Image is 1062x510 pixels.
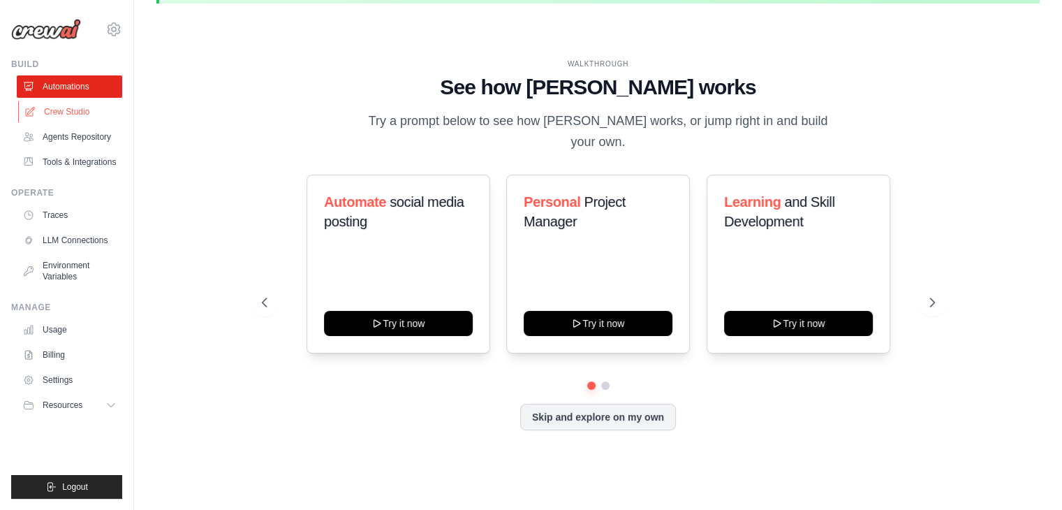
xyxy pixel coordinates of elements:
[17,319,122,341] a: Usage
[11,19,81,40] img: Logo
[520,404,676,430] button: Skip and explore on my own
[43,400,82,411] span: Resources
[17,229,122,252] a: LLM Connections
[324,194,464,229] span: social media posting
[724,194,834,229] span: and Skill Development
[992,443,1062,510] iframe: Chat Widget
[524,311,672,336] button: Try it now
[17,369,122,391] a: Settings
[324,194,386,210] span: Automate
[17,394,122,416] button: Resources
[524,194,580,210] span: Personal
[364,111,833,152] p: Try a prompt below to see how [PERSON_NAME] works, or jump right in and build your own.
[11,59,122,70] div: Build
[524,194,626,229] span: Project Manager
[724,194,781,210] span: Learning
[17,126,122,148] a: Agents Repository
[17,344,122,366] a: Billing
[17,254,122,288] a: Environment Variables
[18,101,124,123] a: Crew Studio
[324,311,473,336] button: Try it now
[11,187,122,198] div: Operate
[11,302,122,313] div: Manage
[17,204,122,226] a: Traces
[724,311,873,336] button: Try it now
[17,75,122,98] a: Automations
[262,59,935,69] div: WALKTHROUGH
[17,151,122,173] a: Tools & Integrations
[62,481,88,493] span: Logout
[11,475,122,499] button: Logout
[262,75,935,100] h1: See how [PERSON_NAME] works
